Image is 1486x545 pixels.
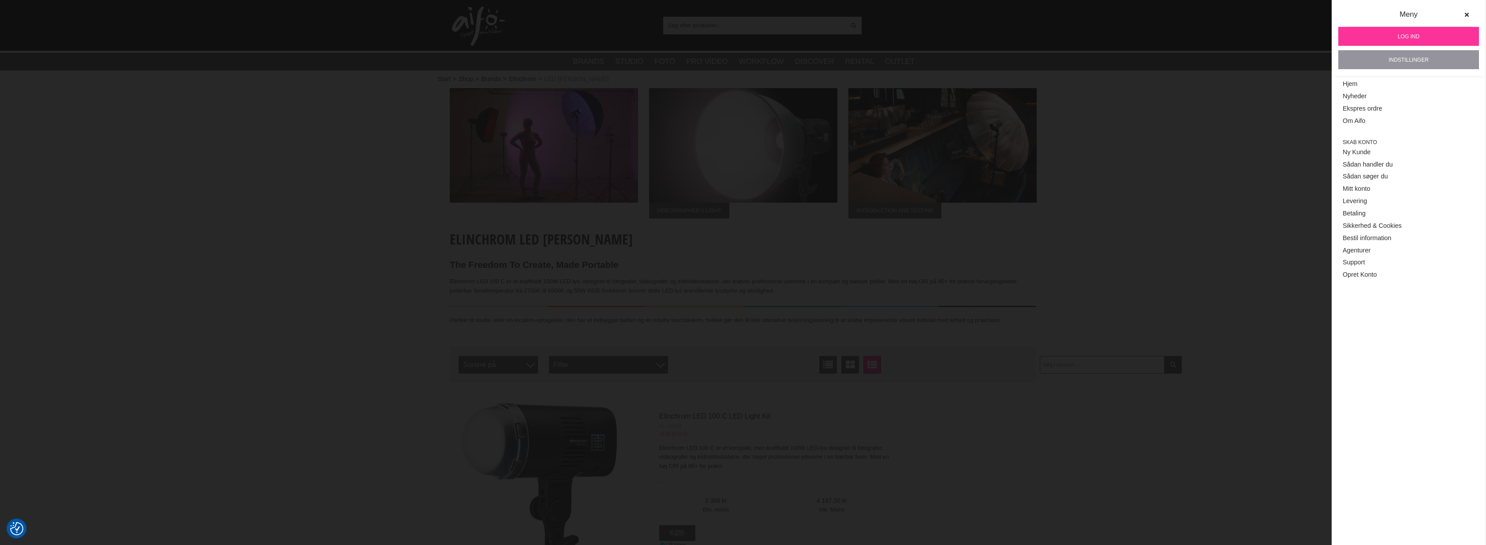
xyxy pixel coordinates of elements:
span: EL-20201 [659,423,682,429]
a: Elinchrom LED 100 C LED Light Kit [659,412,770,420]
a: Brands [481,74,500,84]
div: Meny [1345,9,1472,27]
a: Rental [845,56,874,67]
a: Shop [459,74,473,84]
a: Discover [795,56,834,67]
a: Betaling [1343,208,1475,220]
span: LED [PERSON_NAME] [544,74,609,84]
span: Eks. moms [659,506,773,514]
input: Søg efter produkter... [663,19,845,32]
span: Log ind [1398,33,1419,41]
a: Nyheder [1343,90,1475,103]
a: Log ind [1338,27,1479,46]
a: Elinchrom [509,74,536,84]
span: Skab konto [1343,138,1475,146]
span: 3 350 [659,497,773,506]
img: logo.png [452,7,505,46]
input: Søg i resultat ... [1040,356,1182,374]
a: Om Aifo [1343,115,1475,127]
img: Annonce:006 ban-elin-led100c-003.jpg [450,88,638,203]
h2: The Freedom To Create, Made Portable [450,259,1036,271]
a: Support [1343,256,1475,269]
a: Sådan handler du [1343,158,1475,171]
a: Vis liste [819,356,837,374]
a: Pro Video [686,56,728,67]
span: Inkl. Moms [773,506,891,514]
button: Samtykkepræferencer [10,521,23,537]
a: Vinduevisning [841,356,859,374]
a: Filtrer [1164,356,1182,374]
img: Annonce:007 ban-elin-led100c-001.jpg [848,88,1037,203]
span: > [453,74,456,84]
a: Annonce:008 ban-elin-led100c-004.jpgVIDEOGRAPHER'S LIGHT [649,88,837,219]
a: Studio [615,56,643,67]
div: Filter [549,356,668,374]
a: Indstillinger [1338,50,1479,69]
span: INTRODUCTION AND TESTING [848,203,941,219]
span: Sortere på [459,356,538,374]
a: Bestil information [1343,232,1475,245]
a: Outlet [885,56,915,67]
a: Udvid liste [863,356,881,374]
span: 4 187.50 [773,497,891,506]
a: Levering [1343,195,1475,208]
p: Perfekt til studie- eller on-location-optagelser, den har et indbygget batteri og en intuitiv tou... [450,316,1036,325]
span: > [475,74,479,84]
a: Agenturer [1343,245,1475,257]
a: Ekspres ordre [1343,103,1475,115]
a: Foto [654,56,675,67]
a: Hjem [1343,78,1475,90]
a: Ny Kunde [1343,146,1475,159]
p: Elinchrom LED 100 C er et kraftfuldt 100W LED-lys, designet til fotografer, videografer og indhol... [450,277,1036,296]
a: Opret Konto [1343,269,1475,281]
a: Start [438,74,451,84]
a: Brands [573,56,604,67]
p: Elinchrom LED 100 C er et kompakt, men kraftfuldt 100W LED-lys designet til fotografer, videograf... [659,444,891,471]
div: Kundebedømmelse: 0 [659,430,687,438]
span: > [538,74,542,84]
img: Revisit consent button [10,522,23,535]
a: Sikkerhed & Cookies [1343,220,1475,232]
span: > [503,74,507,84]
a: Mitt konto [1343,183,1475,195]
a: … [659,477,665,484]
a: Annonce:007 ban-elin-led100c-001.jpgINTRODUCTION AND TESTING [848,88,1037,219]
a: Sådan søger du [1343,171,1475,183]
h1: Elinchrom LED [PERSON_NAME] [450,230,1036,249]
a: Workflow [739,56,784,67]
span: VIDEOGRAPHER'S LIGHT [649,203,729,219]
img: Elinchrom LED 100 C - The Freedom to Create, Made Portable [450,306,1036,307]
a: Køb [659,525,695,541]
img: Annonce:008 ban-elin-led100c-004.jpg [649,88,837,203]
